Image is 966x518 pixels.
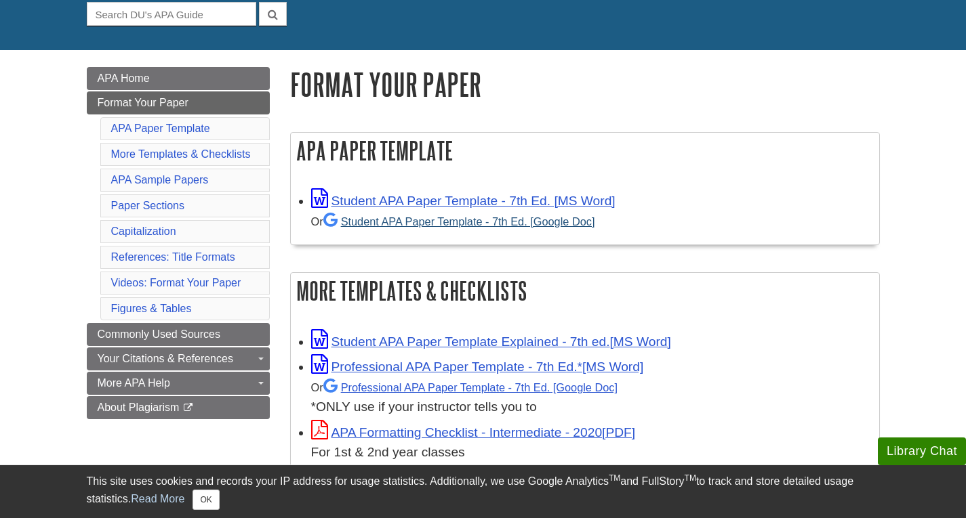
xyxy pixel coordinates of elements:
[111,225,176,237] a: Capitalization
[311,194,616,208] a: Link opens in new window
[311,377,872,417] div: *ONLY use if your instructor tells you to
[609,473,620,483] sup: TM
[111,200,185,211] a: Paper Sections
[323,381,618,393] a: Professional APA Paper Template - 7th Ed.
[111,303,192,314] a: Figures & Tables
[311,360,644,374] a: Link opens in new window
[311,425,636,439] a: Link opens in new window
[685,473,696,483] sup: TM
[131,493,184,504] a: Read More
[111,277,241,288] a: Videos: Format Your Paper
[98,97,188,108] span: Format Your Paper
[111,174,209,186] a: APA Sample Papers
[291,133,879,169] h2: APA Paper Template
[878,437,966,465] button: Library Chat
[111,123,210,134] a: APA Paper Template
[311,215,595,228] small: Or
[323,215,595,228] a: Student APA Paper Template - 7th Ed. [Google Doc]
[87,372,270,395] a: More APA Help
[87,323,270,346] a: Commonly Used Sources
[98,402,180,413] span: About Plagiarism
[111,148,251,160] a: More Templates & Checklists
[87,473,880,510] div: This site uses cookies and records your IP address for usage statistics. Additionally, we use Goo...
[87,67,270,419] div: Guide Page Menu
[193,490,219,510] button: Close
[87,396,270,419] a: About Plagiarism
[87,2,256,26] input: Search DU's APA Guide
[87,67,270,90] a: APA Home
[182,404,194,412] i: This link opens in a new window
[98,72,150,84] span: APA Home
[87,91,270,114] a: Format Your Paper
[290,67,880,102] h1: Format Your Paper
[311,381,618,393] small: Or
[98,328,220,340] span: Commonly Used Sources
[291,273,879,309] h2: More Templates & Checklists
[98,377,170,389] span: More APA Help
[311,443,872,462] div: For 1st & 2nd year classes
[87,347,270,370] a: Your Citations & References
[98,353,233,364] span: Your Citations & References
[311,334,671,349] a: Link opens in new window
[111,251,235,263] a: References: Title Formats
